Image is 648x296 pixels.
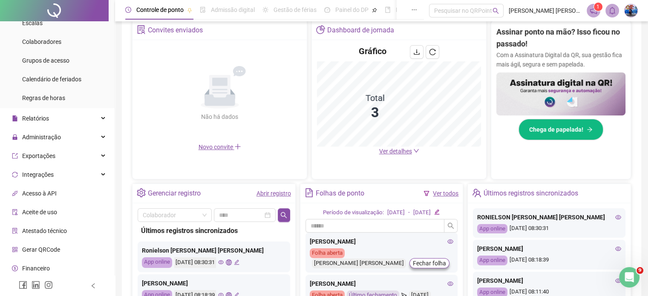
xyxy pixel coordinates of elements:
[413,49,420,55] span: download
[211,6,255,13] span: Admissão digital
[625,4,637,17] img: 81733
[22,20,43,26] span: Escalas
[324,7,330,13] span: dashboard
[22,209,57,216] span: Aceite de uso
[234,143,241,150] span: plus
[477,224,621,234] div: [DATE] 08:30:31
[433,190,458,197] a: Ver todos
[22,246,60,253] span: Gerar QRCode
[447,239,453,244] span: eye
[226,259,231,265] span: global
[32,281,40,289] span: linkedin
[174,257,216,268] div: [DATE] 08:30:31
[199,144,241,150] span: Novo convite
[22,152,55,159] span: Exportações
[413,148,419,154] span: down
[22,115,49,122] span: Relatórios
[477,244,621,253] div: [PERSON_NAME]
[335,6,369,13] span: Painel do DP
[187,8,192,13] span: pushpin
[316,186,364,201] div: Folhas de ponto
[587,126,593,132] span: arrow-right
[423,190,429,196] span: filter
[477,213,621,222] div: RONIELSON [PERSON_NAME] [PERSON_NAME]
[141,225,287,236] div: Últimos registros sincronizados
[256,190,291,197] a: Abrir registro
[379,148,419,155] a: Ver detalhes down
[477,256,621,265] div: [DATE] 08:18:39
[372,8,377,13] span: pushpin
[305,188,314,197] span: file-text
[142,257,172,268] div: App online
[280,212,287,218] span: search
[359,45,386,57] h4: Gráfico
[619,267,639,287] iframe: Intercom live chat
[411,7,417,13] span: ellipsis
[218,259,224,265] span: eye
[409,258,449,268] button: Fechar folha
[22,171,54,178] span: Integrações
[509,6,582,15] span: [PERSON_NAME] [PERSON_NAME] - VEIGANET
[12,134,18,140] span: lock
[12,228,18,234] span: solution
[310,237,454,246] div: [PERSON_NAME]
[181,112,259,121] div: Não há dados
[148,186,201,201] div: Gerenciar registro
[429,49,436,55] span: reload
[22,38,61,45] span: Colaboradores
[12,265,18,271] span: dollar
[22,95,65,101] span: Regras de horas
[142,246,286,255] div: Ronielson [PERSON_NAME] [PERSON_NAME]
[312,259,406,268] div: [PERSON_NAME] [PERSON_NAME]
[477,256,507,265] div: App online
[310,279,454,288] div: [PERSON_NAME]
[44,281,53,289] span: instagram
[262,7,268,13] span: sun
[615,246,621,252] span: eye
[323,208,384,217] div: Período de visualização:
[496,72,625,115] img: banner%2F02c71560-61a6-44d4-94b9-c8ab97240462.png
[22,57,69,64] span: Grupos de acesso
[125,7,131,13] span: clock-circle
[234,259,239,265] span: edit
[385,7,391,13] span: book
[615,214,621,220] span: eye
[148,23,203,37] div: Convites enviados
[19,281,27,289] span: facebook
[518,119,603,140] button: Chega de papelada!
[608,7,616,14] span: bell
[413,208,431,217] div: [DATE]
[472,188,481,197] span: team
[447,222,454,229] span: search
[90,283,96,289] span: left
[636,267,643,274] span: 9
[136,6,184,13] span: Controle de ponto
[492,8,499,14] span: search
[434,209,440,215] span: edit
[590,7,597,14] span: notification
[142,279,286,288] div: [PERSON_NAME]
[496,50,625,69] p: Com a Assinatura Digital da QR, sua gestão fica mais ágil, segura e sem papelada.
[413,259,446,268] span: Fechar folha
[396,6,450,13] span: Folha de pagamento
[596,4,599,10] span: 1
[477,224,507,234] div: App online
[387,208,405,217] div: [DATE]
[12,190,18,196] span: api
[22,265,50,272] span: Financeiro
[12,247,18,253] span: qrcode
[316,25,325,34] span: pie-chart
[22,134,61,141] span: Administração
[484,186,578,201] div: Últimos registros sincronizados
[274,6,317,13] span: Gestão de férias
[408,208,410,217] div: -
[22,76,81,83] span: Calendário de feriados
[12,115,18,121] span: file
[137,188,146,197] span: setting
[615,278,621,284] span: eye
[327,23,394,37] div: Dashboard de jornada
[379,148,412,155] span: Ver detalhes
[477,276,621,285] div: [PERSON_NAME]
[22,227,67,234] span: Atestado técnico
[529,125,583,134] span: Chega de papelada!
